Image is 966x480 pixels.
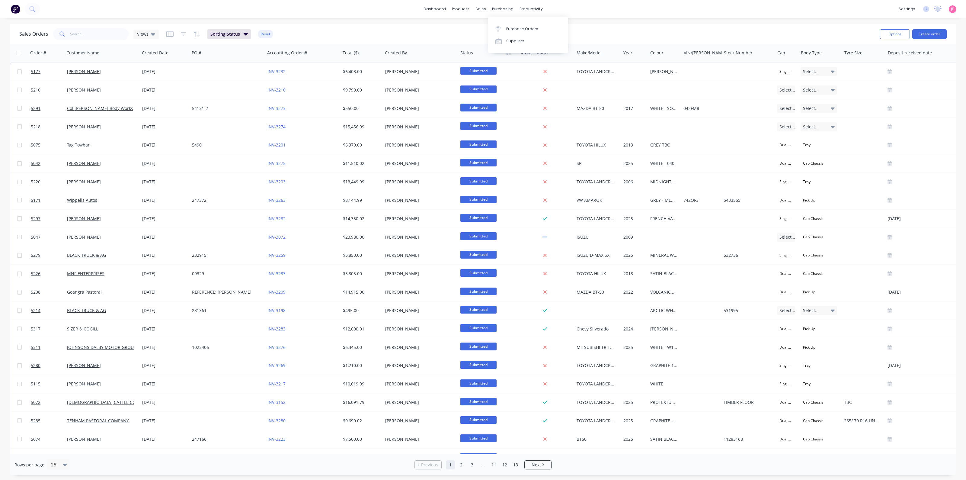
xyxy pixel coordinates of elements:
div: 531995 [724,308,770,314]
div: TOYOTA LANDCRUISER [577,381,616,387]
div: [PERSON_NAME] [385,179,452,185]
span: Next [532,462,541,468]
div: $14,915.00 [343,289,379,295]
div: 2009 [623,234,644,240]
div: Tray [801,362,813,369]
a: 5208 [31,283,67,301]
div: Dual Cab [777,343,795,351]
div: $5,805.00 [343,271,379,277]
span: 5042 [31,160,40,166]
div: Tray [801,141,813,149]
div: productivity [517,5,546,14]
div: Suppliers [506,38,524,44]
a: 5042 [31,154,67,172]
span: Previous [421,462,438,468]
div: Cab Chassis [801,398,826,406]
a: INV-3269 [267,362,286,368]
span: 5311 [31,344,40,350]
div: [PERSON_NAME] [385,362,452,369]
div: $11,510.02 [343,160,379,166]
a: INV-3274 [267,124,286,130]
div: 247372 [192,197,259,203]
a: SIZER & COGILL [67,326,98,332]
div: [DATE] [888,288,966,296]
a: Wippells Autos [67,197,97,203]
span: 5291 [31,105,40,111]
span: Select... [803,105,819,111]
div: 2024 [623,326,644,332]
span: 5280 [31,362,40,369]
div: [PERSON_NAME] & WHITE 058 - POWDERCOATED [650,69,677,75]
span: 5115 [31,381,40,387]
a: INV-3198 [267,308,286,313]
div: FRENCH VANILLA - 058 2 PAK PAINT [650,216,677,222]
span: Select... [779,234,795,240]
span: 5072 [31,399,40,405]
a: [PERSON_NAME] [67,381,101,387]
div: [DATE] [142,69,187,75]
div: 2006 [623,179,644,185]
div: TOYOTA LANDCRUISER [577,216,616,222]
div: $1,210.00 [343,362,379,369]
div: Total ($) [343,50,359,56]
div: Cab Chassis [801,214,826,222]
div: MIDNIGHT BLUE [650,179,677,185]
a: INV-3201 [267,142,286,148]
div: [PERSON_NAME] [385,142,452,148]
span: 5317 [31,326,40,332]
a: [DEMOGRAPHIC_DATA] CATTLE CO [67,399,136,405]
a: Page 12 [500,460,509,469]
a: INV-3152 [267,399,286,405]
div: 232915 [192,252,259,258]
a: Page 3 [468,460,477,469]
a: Col [PERSON_NAME] Body Works [67,105,133,111]
div: [DATE] [142,197,187,203]
div: Cab Chassis [801,251,826,259]
div: [PERSON_NAME] [385,289,452,295]
span: Views [137,31,149,37]
span: 5214 [31,308,40,314]
div: Dual Cab [777,270,795,278]
div: $495.00 [343,308,379,314]
div: [PERSON_NAME] [385,197,452,203]
div: Chevy Silverado [577,326,616,332]
div: REFERENCE: [PERSON_NAME] [192,289,259,295]
div: [PERSON_NAME] [385,234,452,240]
div: Single Cab [777,251,795,259]
div: [PERSON_NAME] [385,69,452,75]
a: [PERSON_NAME] [67,362,101,368]
a: [PERSON_NAME] [67,69,101,74]
div: Dual Cab [777,288,795,296]
div: [PERSON_NAME] [385,105,452,111]
span: Submitted [460,251,497,258]
span: Submitted [460,232,497,240]
a: INV-3072 [267,234,286,240]
div: Pick Up [801,288,818,296]
a: 5210 [31,81,67,99]
span: 5218 [31,124,40,130]
div: 5490 [192,142,259,148]
span: Select... [779,308,795,314]
div: TOYOTA HILUX [577,142,616,148]
a: INV-3282 [267,216,286,221]
div: [DATE] [142,271,187,277]
div: MAZDA BT-50 [577,289,616,295]
div: Colour [650,50,664,56]
div: Dual Cab [777,398,795,406]
span: Submitted [460,343,497,350]
span: Submitted [460,398,497,405]
div: Status [460,50,473,56]
a: [PERSON_NAME] [67,436,101,442]
a: 5177 [31,63,67,81]
span: 5074 [31,436,40,442]
a: BLACK TRUCK & AG [67,252,106,258]
div: [PERSON_NAME] [385,308,452,314]
div: Pick Up [801,343,818,351]
div: [DATE] [142,381,187,387]
div: Single Cab [777,214,795,222]
div: 2017 [623,105,644,111]
a: Purchase Orders [488,23,568,35]
div: Deposit received date [888,50,932,56]
div: Body Type [801,50,822,56]
div: Pick Up [801,325,818,333]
